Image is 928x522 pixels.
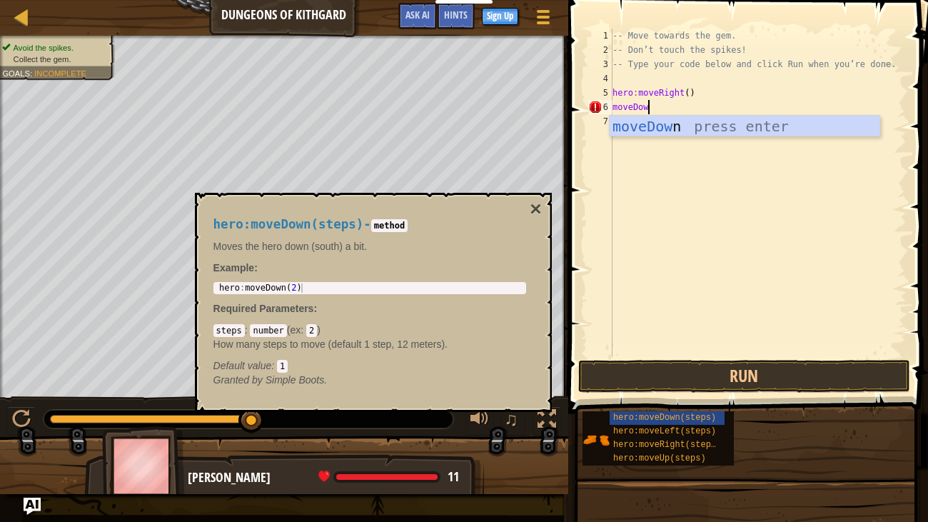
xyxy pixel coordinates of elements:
div: ( ) [213,323,526,373]
span: ♫ [504,408,518,430]
h4: - [213,218,526,231]
span: Example [213,262,255,273]
span: Goals [2,69,30,78]
div: health: 11 / 11 [318,471,459,483]
span: ex [291,324,301,336]
span: hero:moveDown(steps) [213,217,364,231]
div: 3 [588,57,612,71]
code: steps [213,324,245,337]
code: method [371,219,408,232]
span: : [245,324,251,336]
li: Avoid the spikes. [2,42,106,54]
button: Sign Up [482,8,518,25]
p: How many steps to move (default 1 step, 12 meters). [213,337,526,351]
span: Default value [213,360,272,371]
div: 7 [588,114,612,129]
span: Required Parameters [213,303,314,314]
button: Ask AI [24,498,41,515]
code: 1 [277,360,288,373]
span: : [30,69,34,78]
span: : [271,360,277,371]
button: ♫ [501,406,525,436]
div: 4 [588,71,612,86]
span: Incomplete [34,69,86,78]
span: Avoid the spikes. [14,43,74,52]
button: Ctrl + P: Play [7,406,36,436]
span: : [313,303,317,314]
span: Ask AI [405,8,430,21]
span: Hints [444,8,468,21]
div: 1 [588,29,612,43]
strong: : [213,262,258,273]
em: Simple Boots. [213,374,328,386]
span: Granted by [213,374,266,386]
span: : [301,324,306,336]
img: portrait.png [582,426,610,453]
button: Toggle fullscreen [533,406,561,436]
span: hero:moveUp(steps) [613,453,706,463]
span: 11 [448,468,459,486]
code: number [250,324,286,337]
span: hero:moveRight(steps) [613,440,721,450]
div: 2 [588,43,612,57]
li: Collect the gem. [2,54,106,65]
div: 5 [588,86,612,100]
button: Adjust volume [465,406,494,436]
p: Moves the hero down (south) a bit. [213,239,526,254]
span: Collect the gem. [14,54,71,64]
button: Show game menu [525,3,561,36]
span: hero:moveDown(steps) [613,413,716,423]
button: Run [578,360,911,393]
div: 6 [588,100,612,114]
img: thang_avatar_frame.png [102,426,185,506]
button: Ask AI [398,3,437,29]
span: hero:moveLeft(steps) [613,426,716,436]
code: 2 [306,324,317,337]
div: [PERSON_NAME] [188,468,470,487]
button: × [530,199,541,219]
